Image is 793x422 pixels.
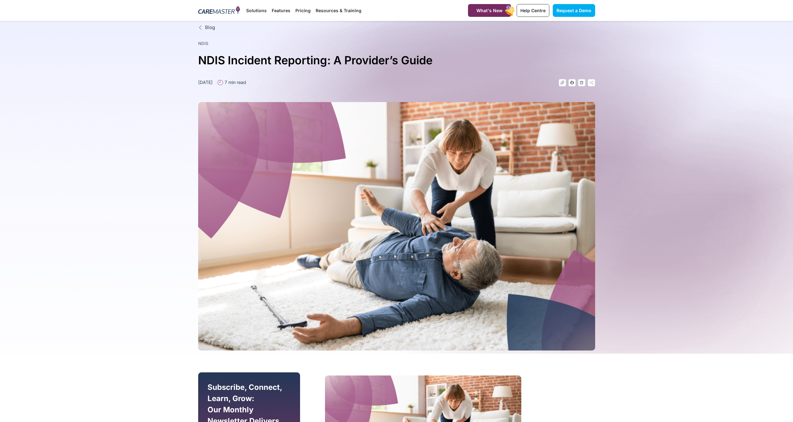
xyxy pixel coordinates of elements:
[223,79,246,86] span: 7 min read
[203,24,215,31] span: Blog
[520,8,546,13] span: Help Centre
[198,80,213,85] time: [DATE]
[557,8,591,13] span: Request a Demo
[468,4,511,17] a: What's New
[198,51,595,70] h1: NDIS Incident Reporting: A Provider’s Guide
[198,24,595,31] a: Blog
[198,6,240,15] img: CareMaster Logo
[198,41,208,46] a: NDIS
[553,4,595,17] a: Request a Demo
[198,102,595,351] img: A woman helps a man with a cane who has fallen over on a white rug
[476,8,503,13] span: What's New
[517,4,549,17] a: Help Centre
